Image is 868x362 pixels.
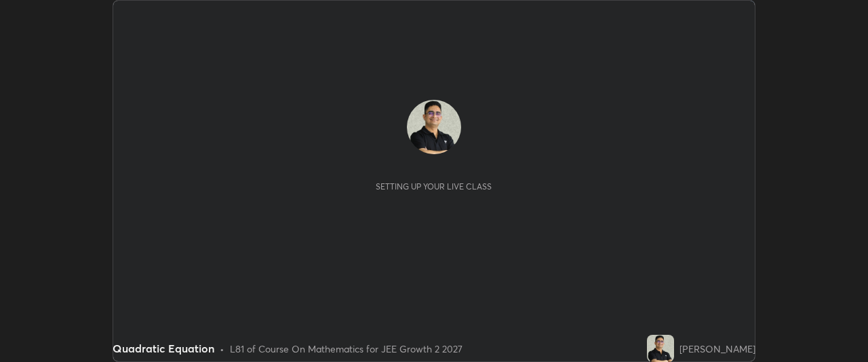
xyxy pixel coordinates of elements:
div: Setting up your live class [376,181,492,192]
div: [PERSON_NAME] [679,342,755,356]
div: L81 of Course On Mathematics for JEE Growth 2 2027 [230,342,462,356]
div: • [220,342,224,356]
img: 80a8f8f514494e9a843945b90b7e7503.jpg [407,100,461,154]
div: Quadratic Equation [113,340,214,357]
img: 80a8f8f514494e9a843945b90b7e7503.jpg [647,335,674,362]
